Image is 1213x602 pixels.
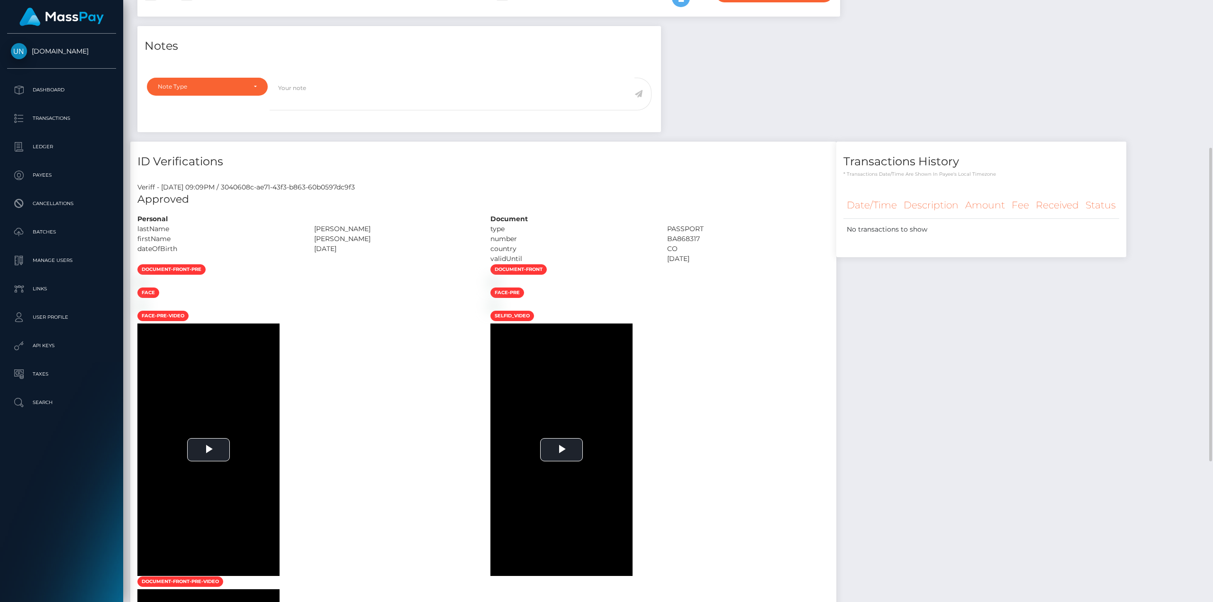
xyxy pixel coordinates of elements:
[7,78,116,102] a: Dashboard
[7,220,116,244] a: Batches
[540,438,583,461] button: Play Video
[137,576,223,587] span: document-front-pre-video
[147,78,268,96] button: Note Type
[843,192,900,218] th: Date/Time
[7,135,116,159] a: Ledger
[483,224,660,234] div: type
[660,234,837,244] div: BA868317
[137,323,280,576] div: Video Player
[11,111,112,126] p: Transactions
[490,215,528,223] strong: Document
[130,224,307,234] div: lastName
[137,288,159,298] span: face
[490,311,534,321] span: selfid_video
[11,253,112,268] p: Manage Users
[11,197,112,211] p: Cancellations
[11,395,112,410] p: Search
[490,279,498,286] img: 5259742b-e201-4158-95a4-a64b8c2d34ae
[490,302,498,309] img: e0292686-f57e-4dc4-8ab0-a51787109c24
[307,234,484,244] div: [PERSON_NAME]
[137,311,189,321] span: face-pre-video
[7,305,116,329] a: User Profile
[7,192,116,216] a: Cancellations
[660,224,837,234] div: PASSPORT
[843,218,1119,240] td: No transactions to show
[11,282,112,296] p: Links
[1032,192,1082,218] th: Received
[7,163,116,187] a: Payees
[137,302,145,309] img: 940a83e9-7adf-4271-995e-1981effcde68
[307,244,484,254] div: [DATE]
[11,140,112,154] p: Ledger
[11,339,112,353] p: API Keys
[11,43,27,59] img: Unlockt.me
[660,244,837,254] div: CO
[137,279,145,286] img: e90eeaf5-9dab-4a77-8625-9769e8d1930f
[7,249,116,272] a: Manage Users
[11,367,112,381] p: Taxes
[11,83,112,97] p: Dashboard
[962,192,1008,218] th: Amount
[11,168,112,182] p: Payees
[187,438,230,461] button: Play Video
[1008,192,1032,218] th: Fee
[19,8,104,26] img: MassPay Logo
[130,182,836,192] div: Veriff - [DATE] 09:09PM / 3040608c-ae71-43f3-b863-60b0597dc9f3
[1082,192,1119,218] th: Status
[7,47,116,55] span: [DOMAIN_NAME]
[7,334,116,358] a: API Keys
[158,83,246,90] div: Note Type
[137,264,206,275] span: document-front-pre
[11,310,112,324] p: User Profile
[145,38,654,54] h4: Notes
[11,225,112,239] p: Batches
[7,391,116,414] a: Search
[7,362,116,386] a: Taxes
[483,244,660,254] div: country
[660,254,837,264] div: [DATE]
[307,224,484,234] div: [PERSON_NAME]
[483,254,660,264] div: validUntil
[7,107,116,130] a: Transactions
[490,323,633,576] div: Video Player
[137,153,829,170] h4: ID Verifications
[843,153,1119,170] h4: Transactions History
[490,264,547,275] span: document-front
[483,234,660,244] div: number
[900,192,962,218] th: Description
[490,288,524,298] span: face-pre
[7,277,116,301] a: Links
[130,234,307,244] div: firstName
[137,192,829,207] h5: Approved
[843,171,1119,178] p: * Transactions date/time are shown in payee's local timezone
[130,244,307,254] div: dateOfBirth
[137,215,168,223] strong: Personal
